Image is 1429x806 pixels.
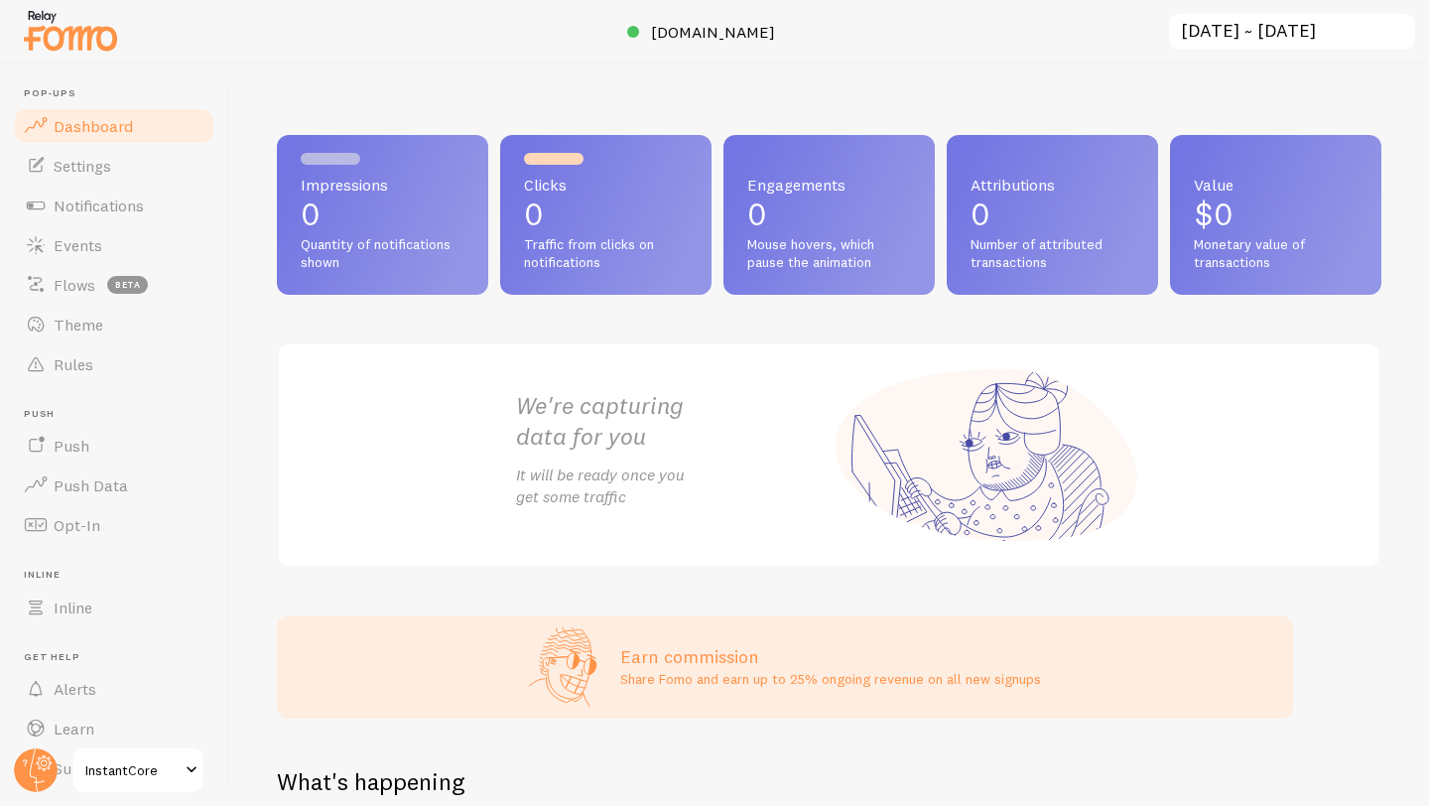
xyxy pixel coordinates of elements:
span: Settings [54,156,111,176]
span: Get Help [24,651,216,664]
span: Clicks [524,177,688,193]
a: Learn [12,709,216,748]
h2: We're capturing data for you [516,390,830,452]
span: Events [54,235,102,255]
a: Flows beta [12,265,216,305]
span: Dashboard [54,116,133,136]
span: Alerts [54,679,96,699]
a: Events [12,225,216,265]
a: Opt-In [12,505,216,545]
span: Inline [24,569,216,582]
span: Opt-In [54,515,100,535]
span: Attributions [971,177,1134,193]
a: Inline [12,588,216,627]
a: Alerts [12,669,216,709]
span: Flows [54,275,95,295]
span: Number of attributed transactions [971,236,1134,271]
span: Rules [54,354,93,374]
span: Inline [54,598,92,617]
span: Theme [54,315,103,335]
span: InstantCore [85,758,180,782]
span: Push [24,408,216,421]
span: Pop-ups [24,87,216,100]
span: Push [54,436,89,456]
span: Traffic from clicks on notifications [524,236,688,271]
span: Value [1194,177,1358,193]
span: beta [107,276,148,294]
p: 0 [971,199,1134,230]
a: Theme [12,305,216,344]
span: Push Data [54,475,128,495]
img: fomo-relay-logo-orange.svg [21,5,120,56]
p: Share Fomo and earn up to 25% ongoing revenue on all new signups [620,669,1041,689]
p: 0 [524,199,688,230]
a: InstantCore [71,746,205,794]
a: Push [12,426,216,466]
span: Quantity of notifications shown [301,236,464,271]
h3: Earn commission [620,645,1041,668]
a: Settings [12,146,216,186]
span: Mouse hovers, which pause the animation [747,236,911,271]
span: Learn [54,719,94,739]
h2: What's happening [277,766,464,797]
span: Notifications [54,196,144,215]
a: Rules [12,344,216,384]
p: It will be ready once you get some traffic [516,464,830,509]
span: Monetary value of transactions [1194,236,1358,271]
span: Engagements [747,177,911,193]
a: Notifications [12,186,216,225]
span: Impressions [301,177,464,193]
a: Dashboard [12,106,216,146]
a: Push Data [12,466,216,505]
p: 0 [301,199,464,230]
p: 0 [747,199,911,230]
span: $0 [1194,195,1234,233]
